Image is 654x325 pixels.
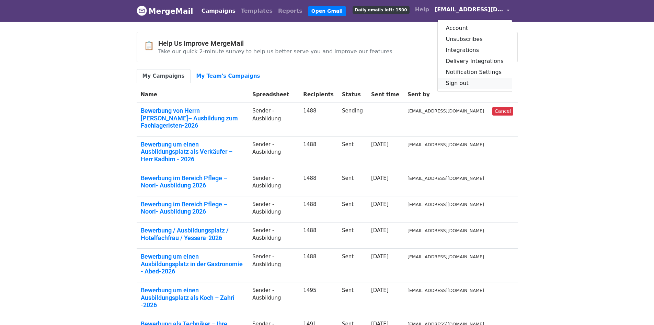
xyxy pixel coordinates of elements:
[338,87,367,103] th: Status
[403,87,488,103] th: Sent by
[408,176,484,181] small: [EMAIL_ADDRESS][DOMAIN_NAME]
[408,108,484,113] small: [EMAIL_ADDRESS][DOMAIN_NAME]
[248,87,299,103] th: Spreadsheet
[371,175,389,181] a: [DATE]
[299,103,338,137] td: 1488
[338,136,367,170] td: Sent
[371,201,389,207] a: [DATE]
[141,227,244,241] a: Bewerbung / Ausbildungsplatz / Hotelfachfrau / Yessara-2026
[338,196,367,222] td: Sent
[408,228,484,233] small: [EMAIL_ADDRESS][DOMAIN_NAME]
[438,78,512,89] a: Sign out
[435,6,503,14] span: [EMAIL_ADDRESS][DOMAIN_NAME]
[408,254,484,259] small: [EMAIL_ADDRESS][DOMAIN_NAME]
[158,39,392,47] h4: Help Us Improve MergeMail
[299,196,338,222] td: 1488
[412,3,432,17] a: Help
[299,282,338,316] td: 1495
[371,287,389,293] a: [DATE]
[338,222,367,248] td: Sent
[158,48,392,55] p: Take our quick 2-minute survey to help us better serve you and improve our features
[141,141,244,163] a: Bewerbung um einen Ausbildungsplatz als Verkäufer – Herr Kadhim - 2026
[408,142,484,147] small: [EMAIL_ADDRESS][DOMAIN_NAME]
[248,282,299,316] td: Sender -Ausbildung
[141,286,244,309] a: Bewerbung um einen Ausbildungsplatz als Koch – Zahri -2026
[144,41,158,51] span: 📋
[338,282,367,316] td: Sent
[248,196,299,222] td: Sender -Ausbildung
[299,249,338,282] td: 1488
[275,4,305,18] a: Reports
[353,6,410,14] span: Daily emails left: 1500
[299,222,338,248] td: 1488
[350,3,412,17] a: Daily emails left: 1500
[338,103,367,137] td: Sending
[371,141,389,148] a: [DATE]
[338,170,367,196] td: Sent
[371,227,389,234] a: [DATE]
[620,292,654,325] div: Chat-Widget
[338,249,367,282] td: Sent
[248,249,299,282] td: Sender -Ausbildung
[438,34,512,45] a: Unsubscribes
[199,4,238,18] a: Campaigns
[438,67,512,78] a: Notification Settings
[248,136,299,170] td: Sender -Ausbildung
[438,23,512,34] a: Account
[299,170,338,196] td: 1488
[248,222,299,248] td: Sender -Ausbildung
[367,87,403,103] th: Sent time
[308,6,346,16] a: Open Gmail
[137,6,147,16] img: MergeMail logo
[137,4,193,18] a: MergeMail
[620,292,654,325] iframe: Chat Widget
[141,253,244,275] a: Bewerbung um einen Ausbildungsplatz in der Gastronomie - Abed-2026
[141,174,244,189] a: Bewerbung im Bereich Pflege – Noori- Ausbildung 2026
[248,170,299,196] td: Sender -Ausbildung
[299,87,338,103] th: Recipients
[137,69,191,83] a: My Campaigns
[137,87,249,103] th: Name
[191,69,266,83] a: My Team's Campaigns
[438,45,512,56] a: Integrations
[408,202,484,207] small: [EMAIL_ADDRESS][DOMAIN_NAME]
[432,3,512,19] a: [EMAIL_ADDRESS][DOMAIN_NAME]
[141,107,244,129] a: Bewerbung von Herrn [PERSON_NAME]– Ausbildung zum Fachlageristen-2026
[238,4,275,18] a: Templates
[438,56,512,67] a: Delivery Integrations
[141,201,244,215] a: Bewerbung im Bereich Pflege – Noori- Ausbildung 2026
[437,20,512,92] div: [EMAIL_ADDRESS][DOMAIN_NAME]
[299,136,338,170] td: 1488
[408,288,484,293] small: [EMAIL_ADDRESS][DOMAIN_NAME]
[248,103,299,137] td: Sender -Ausbildung
[371,253,389,260] a: [DATE]
[492,107,513,116] a: Cancel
